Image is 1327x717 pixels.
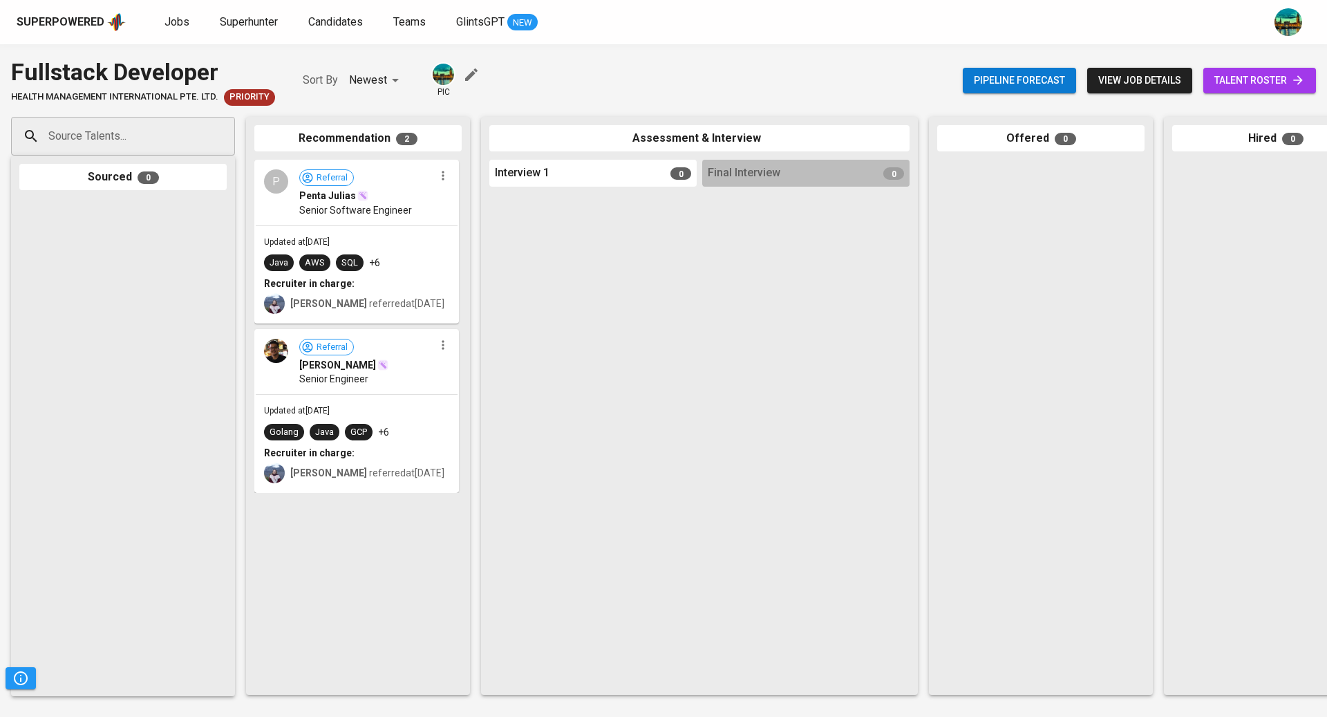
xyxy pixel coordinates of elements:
a: Teams [393,14,429,31]
p: Newest [349,72,387,89]
img: magic_wand.svg [377,360,388,371]
span: view job details [1098,72,1181,89]
span: Penta Julias [299,189,356,203]
a: Jobs [164,14,192,31]
span: talent roster [1214,72,1305,89]
div: Newest [349,68,404,93]
span: [PERSON_NAME] [299,358,376,372]
span: 0 [138,171,159,184]
div: GCP [350,426,367,439]
img: e714245578977dec75f2ba18165e65a7.jpeg [264,339,288,363]
span: Superhunter [220,15,278,28]
a: Superpoweredapp logo [17,12,126,32]
span: Final Interview [708,165,780,181]
p: +6 [369,256,380,270]
div: Java [270,257,288,270]
span: Referral [311,341,353,354]
span: Updated at [DATE] [264,406,330,416]
span: 2 [396,133,417,145]
span: HEALTH MANAGEMENT INTERNATIONAL PTE. LTD. [11,91,218,104]
b: Recruiter in charge: [264,278,355,289]
span: NEW [507,16,538,30]
div: P [264,169,288,194]
div: Golang [270,426,299,439]
div: Assessment & Interview [489,125,910,152]
a: talent roster [1203,68,1316,93]
span: Senior Engineer [299,372,368,386]
p: Sort By [303,72,338,89]
div: Referral[PERSON_NAME]Senior EngineerUpdated at[DATE]GolangJavaGCP+6Recruiter in charge:[PERSON_NA... [254,329,459,493]
span: Senior Software Engineer [299,203,412,217]
div: Offered [937,125,1145,152]
div: Recommendation [254,125,462,152]
span: 0 [883,167,904,180]
div: Fullstack Developer [11,55,275,89]
span: Interview 1 [495,165,549,181]
div: New Job received from Demand Team [224,89,275,106]
div: Superpowered [17,15,104,30]
span: Candidates [308,15,363,28]
img: a5d44b89-0c59-4c54-99d0-a63b29d42bd3.jpg [433,64,454,85]
div: SQL [341,257,358,270]
span: referred at [DATE] [290,467,444,478]
div: PReferralPenta JuliasSenior Software EngineerUpdated at[DATE]JavaAWSSQL+6Recruiter in charge:[PER... [254,160,459,324]
span: Teams [393,15,426,28]
span: 0 [1055,133,1076,145]
span: Pipeline forecast [974,72,1065,89]
span: Referral [311,171,353,185]
b: Recruiter in charge: [264,447,355,458]
p: +6 [378,425,389,439]
img: a5d44b89-0c59-4c54-99d0-a63b29d42bd3.jpg [1274,8,1302,36]
span: Jobs [164,15,189,28]
button: Pipeline forecast [963,68,1076,93]
span: Updated at [DATE] [264,237,330,247]
img: christine.raharja@glints.com [264,463,285,483]
span: 0 [670,167,691,180]
a: GlintsGPT NEW [456,14,538,31]
span: GlintsGPT [456,15,505,28]
div: Java [315,426,334,439]
div: AWS [305,257,325,270]
button: Pipeline Triggers [6,667,36,689]
div: Sourced [19,164,227,191]
span: Priority [224,91,275,104]
div: pic [431,62,455,98]
img: app logo [107,12,126,32]
img: magic_wand.svg [357,190,368,201]
span: 0 [1282,133,1304,145]
a: Superhunter [220,14,281,31]
span: referred at [DATE] [290,298,444,309]
button: Open [227,135,230,138]
b: [PERSON_NAME] [290,467,367,478]
b: [PERSON_NAME] [290,298,367,309]
img: christine.raharja@glints.com [264,293,285,314]
a: Candidates [308,14,366,31]
button: view job details [1087,68,1192,93]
